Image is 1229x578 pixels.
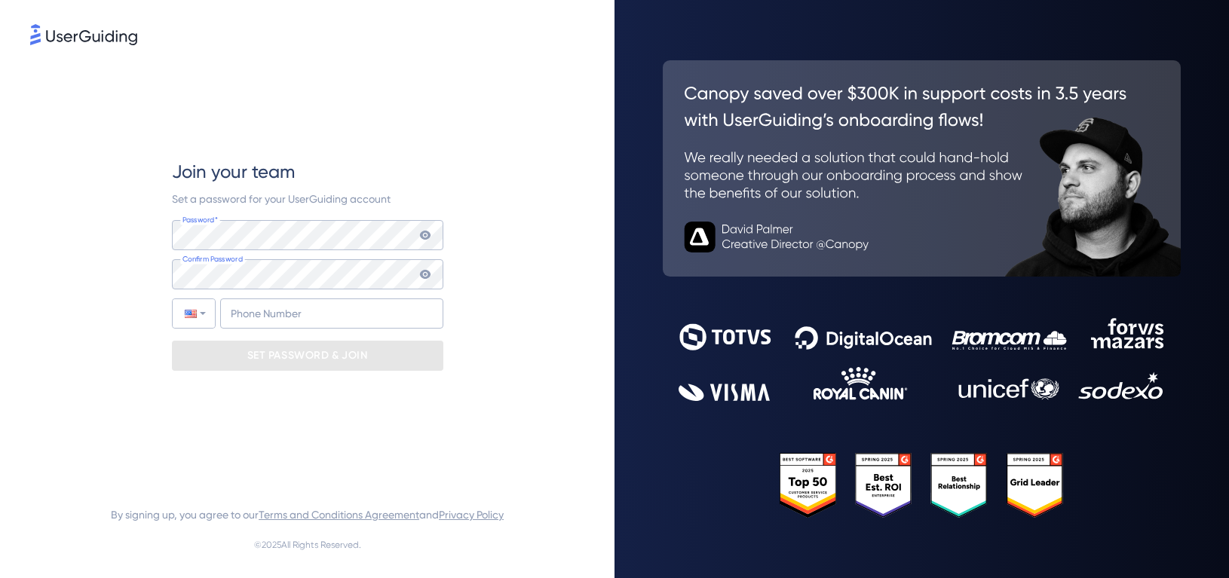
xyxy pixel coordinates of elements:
p: SET PASSWORD & JOIN [247,344,368,368]
a: Terms and Conditions Agreement [259,509,419,521]
a: Privacy Policy [439,509,504,521]
img: 25303e33045975176eb484905ab012ff.svg [780,453,1065,518]
img: 9302ce2ac39453076f5bc0f2f2ca889b.svg [679,318,1166,401]
img: 8faab4ba6bc7696a72372aa768b0286c.svg [30,24,137,45]
img: 26c0aa7c25a843aed4baddd2b5e0fa68.svg [663,60,1181,277]
div: United States: + 1 [173,299,215,328]
span: Set a password for your UserGuiding account [172,193,391,205]
span: © 2025 All Rights Reserved. [254,536,361,554]
span: Join your team [172,160,295,184]
span: By signing up, you agree to our and [111,506,504,524]
input: Phone Number [220,298,443,329]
